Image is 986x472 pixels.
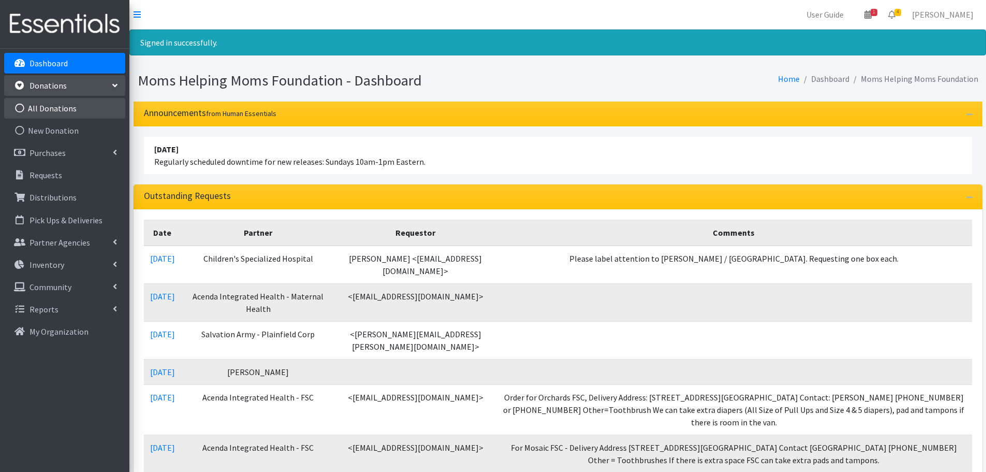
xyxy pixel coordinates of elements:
[4,254,125,275] a: Inventory
[30,170,62,180] p: Requests
[335,384,496,435] td: <[EMAIL_ADDRESS][DOMAIN_NAME]>
[30,80,67,91] p: Donations
[335,220,496,246] th: Requestor
[150,442,175,453] a: [DATE]
[30,260,64,270] p: Inventory
[856,4,880,25] a: 1
[4,321,125,342] a: My Organization
[800,71,849,87] li: Dashboard
[904,4,982,25] a: [PERSON_NAME]
[30,192,77,203] p: Distributions
[206,109,276,118] small: from Human Essentials
[4,187,125,208] a: Distributions
[154,144,179,154] strong: [DATE]
[181,384,335,435] td: Acenda Integrated Health - FSC
[4,142,125,163] a: Purchases
[496,246,972,284] td: Please label attention to [PERSON_NAME] / [GEOGRAPHIC_DATA]. Requesting one box each.
[849,71,978,87] li: Moms Helping Moms Foundation
[335,283,496,321] td: <[EMAIL_ADDRESS][DOMAIN_NAME]>
[181,321,335,359] td: Salvation Army - Plainfield Corp
[150,329,175,339] a: [DATE]
[4,210,125,231] a: Pick Ups & Deliveries
[30,237,90,248] p: Partner Agencies
[4,75,125,96] a: Donations
[30,58,68,68] p: Dashboard
[150,291,175,302] a: [DATE]
[335,321,496,359] td: <[PERSON_NAME][EMAIL_ADDRESS][PERSON_NAME][DOMAIN_NAME]>
[871,9,877,16] span: 1
[129,30,986,55] div: Signed in successfully.
[30,215,102,225] p: Pick Ups & Deliveries
[30,326,89,337] p: My Organization
[138,71,554,90] h1: Moms Helping Moms Foundation - Dashboard
[30,148,66,158] p: Purchases
[181,283,335,321] td: Acenda Integrated Health - Maternal Health
[894,9,901,16] span: 4
[30,304,58,314] p: Reports
[150,253,175,264] a: [DATE]
[496,384,972,435] td: Order for Orchards FSC, Delivery Address: [STREET_ADDRESS][GEOGRAPHIC_DATA] Contact: [PERSON_NAME...
[150,367,175,377] a: [DATE]
[496,220,972,246] th: Comments
[4,120,125,141] a: New Donation
[30,282,71,292] p: Community
[181,246,335,284] td: Children's Specialized Hospital
[778,74,800,84] a: Home
[144,108,276,119] h3: Announcements
[144,137,972,174] li: Regularly scheduled downtime for new releases: Sundays 10am-1pm Eastern.
[181,359,335,384] td: [PERSON_NAME]
[798,4,852,25] a: User Guide
[880,4,904,25] a: 4
[4,165,125,185] a: Requests
[144,220,181,246] th: Date
[4,7,125,41] img: HumanEssentials
[335,246,496,284] td: [PERSON_NAME] <[EMAIL_ADDRESS][DOMAIN_NAME]>
[150,392,175,403] a: [DATE]
[144,191,231,202] h3: Outstanding Requests
[4,299,125,320] a: Reports
[4,277,125,297] a: Community
[4,53,125,74] a: Dashboard
[181,220,335,246] th: Partner
[4,232,125,253] a: Partner Agencies
[4,98,125,119] a: All Donations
